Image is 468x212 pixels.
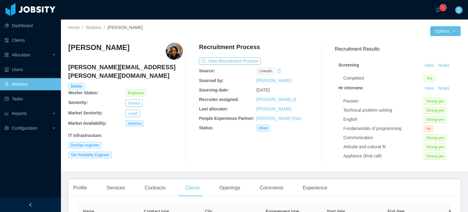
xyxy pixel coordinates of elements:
[335,45,461,53] h3: Recruitment Results
[126,110,140,117] button: Lead
[298,179,332,196] div: Experience
[68,121,107,126] b: Market Availability:
[101,179,130,196] div: Services
[104,25,105,30] span: /
[343,125,424,132] div: Fundamentals of programming
[5,126,9,130] i: icon: setting
[256,97,291,102] a: [PERSON_NAME]
[68,63,183,80] h4: [PERSON_NAME][EMAIL_ADDRESS][PERSON_NAME][DOMAIN_NAME]
[199,125,213,130] b: Status:
[5,53,9,57] i: icon: solution
[108,25,143,30] span: [PERSON_NAME]
[339,63,359,67] strong: Screening
[424,125,433,132] span: No
[214,179,245,196] div: Openings
[199,57,261,65] button: icon: exportView Recruitment Process
[199,88,229,92] b: Sourcing date:
[68,152,112,158] span: Site Reliability Engineer
[292,97,297,102] i: icon: edit
[436,62,452,69] button: Notes
[68,25,80,30] a: Home
[424,107,446,114] span: Strong-yes
[68,90,98,95] b: Worker Status:
[256,78,291,83] a: [PERSON_NAME]
[424,153,446,160] span: Strong-yes
[343,75,424,81] div: Completed
[68,83,85,90] span: Billable
[5,111,9,116] i: icon: line-chart
[180,179,205,196] div: Clients
[68,100,88,105] b: Seniority:
[256,125,270,131] span: Hired
[256,68,275,74] span: linkedin
[424,75,435,82] span: Yes
[5,20,56,32] a: icon: pie-chartDashboard
[82,25,83,30] span: /
[68,179,92,196] div: Profile
[343,116,424,123] div: English
[5,93,56,105] a: icon: profileTasks
[199,59,261,63] a: icon: exportView Recruitment Process
[166,43,183,60] img: a3c6c731-e83c-4a32-a118-c35a37c83cd3_665498b429ff3-400w.png
[5,78,56,90] a: icon: userWorkers
[424,98,446,105] span: Strong-yes
[199,78,224,83] b: Sourced by:
[436,85,452,92] button: Notes
[424,135,446,141] span: Strong-yes
[256,106,291,111] a: [PERSON_NAME]
[12,126,37,131] span: Configuration
[457,6,460,14] span: E
[126,90,147,96] span: Employee
[199,97,239,102] b: Recruiter assigned:
[5,34,56,46] a: icon: auditClients
[256,116,301,121] a: [PERSON_NAME] Rais
[68,110,103,115] b: Market Seniority:
[430,26,461,36] button: Optionsicon: down
[199,106,228,111] b: Last allocator:
[440,5,446,11] sup: 0
[343,135,424,141] div: Communication
[5,63,56,76] a: icon: robotUsers
[343,98,424,104] div: Passion
[126,99,143,107] button: Senior
[255,179,288,196] div: Comments
[256,88,270,92] span: [DATE]
[140,179,170,196] div: Contracts
[424,116,446,123] span: Strong-yes
[343,107,424,113] div: Technical problem solving
[199,43,260,51] h4: Recruitment Process
[422,86,436,91] a: View
[343,144,424,150] div: Attitude and cultural fit
[12,52,30,57] span: Allocation
[12,111,27,116] span: Reports
[68,133,102,138] b: IT Infrastructure :
[199,116,254,121] b: People Experience Partner:
[339,85,363,90] strong: Hr interview
[126,120,144,127] span: America
[68,43,129,52] h3: [PERSON_NAME]
[343,153,424,159] div: Appliance (final call)
[86,25,101,30] a: Workers
[68,142,101,149] span: DevOps engineer
[436,8,440,12] i: icon: bell
[424,144,446,150] span: Strong-yes
[199,68,215,73] b: Source:
[422,63,436,68] a: View
[277,69,282,73] i: icon: history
